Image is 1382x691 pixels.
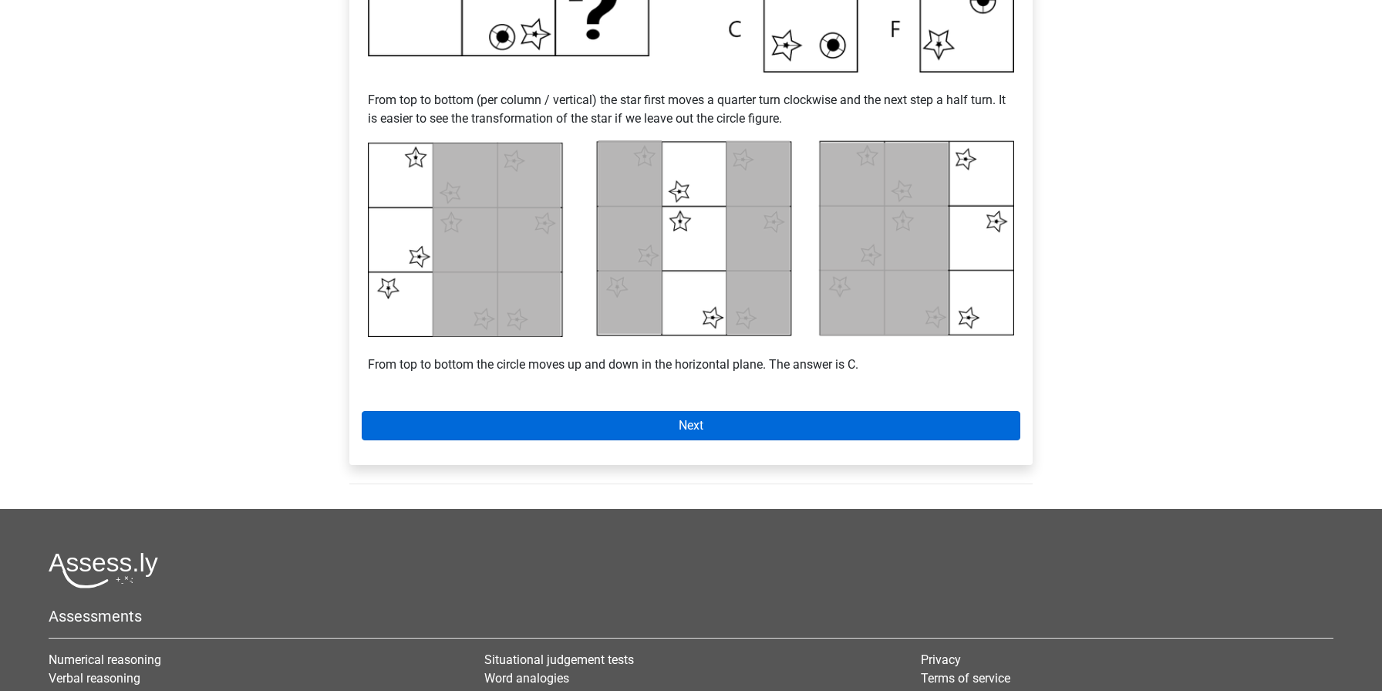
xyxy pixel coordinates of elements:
[368,140,1014,338] img: Voorbeeld3_2.png
[368,337,1014,374] p: From top to bottom the circle moves up and down in the horizontal plane. The answer is C.
[921,671,1010,686] a: Terms of service
[484,652,634,667] a: Situational judgement tests
[484,671,569,686] a: Word analogies
[49,607,1333,625] h5: Assessments
[368,72,1014,128] p: From top to bottom (per column / vertical) the star first moves a quarter turn clockwise and the ...
[49,671,140,686] a: Verbal reasoning
[49,552,158,588] img: Assessly logo
[921,652,961,667] a: Privacy
[362,411,1020,440] a: Next
[49,652,161,667] a: Numerical reasoning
